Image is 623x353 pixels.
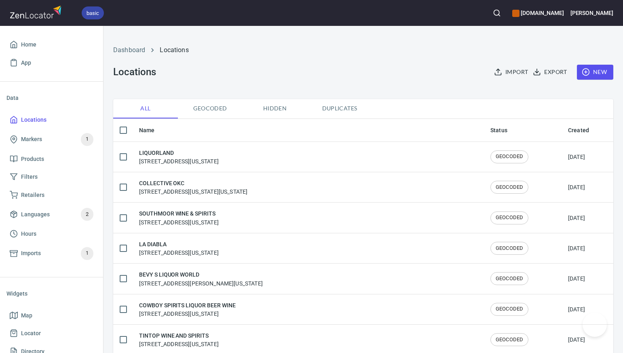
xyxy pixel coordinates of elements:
[531,65,570,80] button: Export
[512,10,520,17] button: color-CE600E
[139,148,219,157] h6: LIQUORLAND
[21,311,32,321] span: Map
[488,4,506,22] button: Search
[6,54,97,72] a: App
[583,313,607,337] iframe: Help Scout Beacon - Open
[139,301,235,318] div: [STREET_ADDRESS][US_STATE]
[512,4,564,22] div: Manage your apps
[139,270,263,287] div: [STREET_ADDRESS][PERSON_NAME][US_STATE]
[21,172,38,182] span: Filters
[568,275,585,283] div: [DATE]
[6,324,97,342] a: Locator
[81,135,93,144] span: 1
[113,46,145,54] a: Dashboard
[312,104,367,114] span: Duplicates
[583,67,607,77] span: New
[21,229,36,239] span: Hours
[160,46,188,54] a: Locations
[491,336,528,344] span: GEOCODED
[139,179,247,188] h6: COLLECTIVE OKC
[491,153,528,161] span: GEOCODED
[484,119,562,142] th: Status
[6,284,97,303] li: Widgets
[21,40,36,50] span: Home
[6,225,97,243] a: Hours
[139,270,263,279] h6: BEVY S LIQUOR WORLD
[139,240,219,249] h6: LA DIABLA
[139,301,235,310] h6: COWBOY SPIRITS LIQUOR BEER WINE
[247,104,302,114] span: Hidden
[568,153,585,161] div: [DATE]
[139,331,219,348] div: [STREET_ADDRESS][US_STATE]
[568,214,585,222] div: [DATE]
[6,111,97,129] a: Locations
[82,6,104,19] div: basic
[113,66,156,78] h3: Locations
[6,168,97,186] a: Filters
[21,248,41,258] span: Imports
[139,331,219,340] h6: TINTOP WINE AND SPIRITS
[492,65,531,80] button: Import
[496,67,528,77] span: Import
[139,148,219,165] div: [STREET_ADDRESS][US_STATE]
[139,209,219,218] h6: SOUTHMOOR WINE & SPIRITS
[21,328,41,338] span: Locator
[568,305,585,313] div: [DATE]
[568,183,585,191] div: [DATE]
[6,36,97,54] a: Home
[133,119,484,142] th: Name
[82,9,104,17] span: basic
[21,209,50,220] span: Languages
[491,245,528,252] span: GEOCODED
[81,249,93,258] span: 1
[81,210,93,219] span: 2
[139,240,219,257] div: [STREET_ADDRESS][US_STATE]
[577,65,613,80] button: New
[6,150,97,168] a: Products
[534,67,567,77] span: Export
[21,115,46,125] span: Locations
[10,3,64,21] img: zenlocator
[491,214,528,222] span: GEOCODED
[512,8,564,17] h6: [DOMAIN_NAME]
[562,119,613,142] th: Created
[570,8,613,17] h6: [PERSON_NAME]
[6,129,97,150] a: Markers1
[568,336,585,344] div: [DATE]
[21,154,44,164] span: Products
[6,88,97,108] li: Data
[139,209,219,226] div: [STREET_ADDRESS][US_STATE]
[139,179,247,196] div: [STREET_ADDRESS][US_STATE][US_STATE]
[6,204,97,225] a: Languages2
[21,190,44,200] span: Retailers
[113,45,613,55] nav: breadcrumb
[6,243,97,264] a: Imports1
[21,134,42,144] span: Markers
[491,184,528,191] span: GEOCODED
[118,104,173,114] span: All
[491,305,528,313] span: GEOCODED
[183,104,238,114] span: Geocoded
[570,4,613,22] button: [PERSON_NAME]
[6,306,97,325] a: Map
[491,275,528,283] span: GEOCODED
[6,186,97,204] a: Retailers
[568,244,585,252] div: [DATE]
[21,58,31,68] span: App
